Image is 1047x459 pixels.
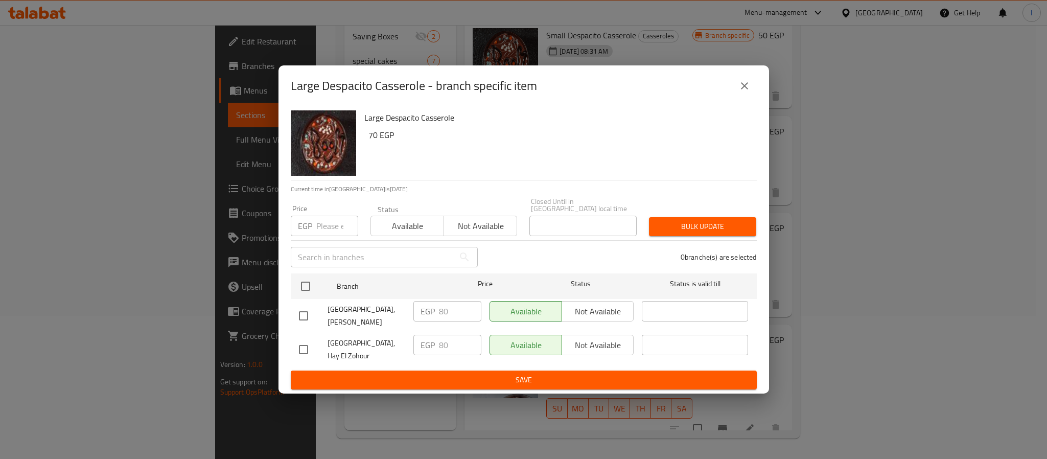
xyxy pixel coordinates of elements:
[451,278,519,290] span: Price
[364,110,749,125] h6: Large Despacito Casserole
[298,220,312,232] p: EGP
[421,339,435,351] p: EGP
[439,301,481,322] input: Please enter price
[299,374,749,386] span: Save
[439,335,481,355] input: Please enter price
[291,110,356,176] img: Large Despacito Casserole
[370,216,444,236] button: Available
[291,78,537,94] h2: Large Despacito Casserole - branch specific item
[649,217,756,236] button: Bulk update
[375,219,440,234] span: Available
[328,303,405,329] span: [GEOGRAPHIC_DATA], [PERSON_NAME]
[448,219,513,234] span: Not available
[316,216,358,236] input: Please enter price
[681,252,757,262] p: 0 branche(s) are selected
[291,371,757,389] button: Save
[444,216,517,236] button: Not available
[291,247,454,267] input: Search in branches
[732,74,757,98] button: close
[337,280,443,293] span: Branch
[368,128,749,142] h6: 70 EGP
[527,278,634,290] span: Status
[291,185,757,194] p: Current time in [GEOGRAPHIC_DATA] is [DATE]
[421,305,435,317] p: EGP
[328,337,405,362] span: [GEOGRAPHIC_DATA], Hay El Zohour
[642,278,748,290] span: Status is valid till
[657,220,748,233] span: Bulk update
